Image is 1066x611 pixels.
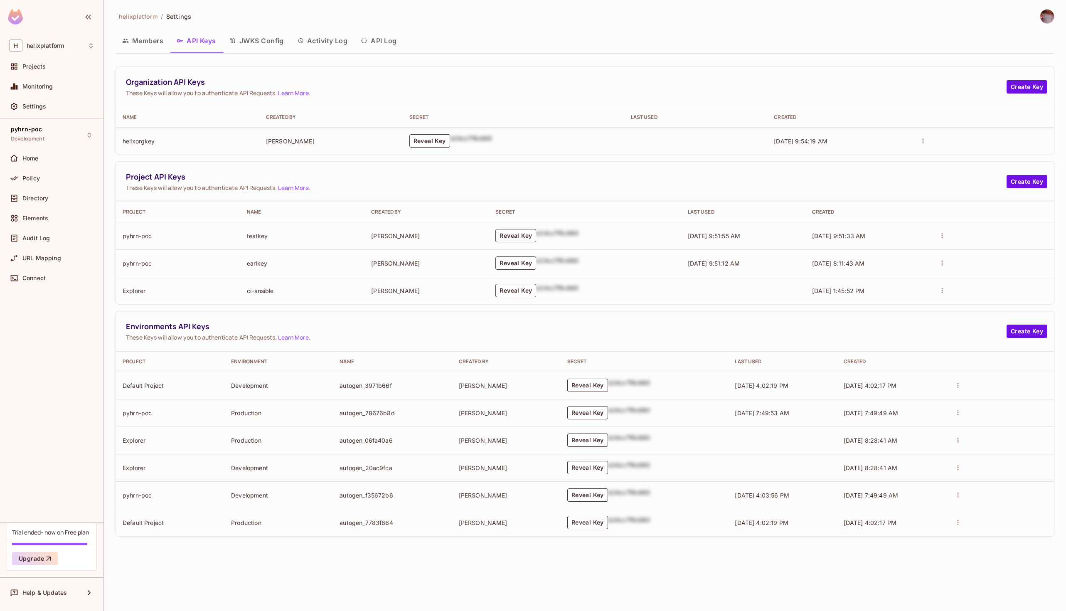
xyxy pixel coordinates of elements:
[364,277,489,304] td: [PERSON_NAME]
[952,407,964,419] button: actions
[123,358,218,365] div: Project
[735,492,789,499] span: [DATE] 4:03:56 PM
[12,528,89,536] div: Trial ended- now on Free plan
[333,426,452,454] td: autogen_06fa40a6
[1007,80,1047,94] button: Create Key
[952,462,964,473] button: actions
[126,172,1007,182] span: Project API Keys
[22,103,46,110] span: Settings
[333,454,452,481] td: autogen_20ac9fca
[917,135,929,147] button: actions
[495,229,536,242] button: Reveal Key
[688,209,799,215] div: Last Used
[116,277,240,304] td: Explorer
[22,175,40,182] span: Policy
[119,12,158,20] span: helixplatform
[278,184,308,192] a: Learn More
[844,437,898,444] span: [DATE] 8:28:41 AM
[116,399,224,426] td: pyhrn-poc
[952,517,964,528] button: actions
[22,63,46,70] span: Projects
[22,235,50,241] span: Audit Log
[224,399,333,426] td: Production
[12,552,58,565] button: Upgrade
[608,516,650,529] div: b24cc7f8c660
[812,209,923,215] div: Created
[126,321,1007,332] span: Environments API Keys
[536,284,579,297] div: b24cc7f8c660
[409,134,450,148] button: Reveal Key
[224,454,333,481] td: Development
[333,372,452,399] td: autogen_3971b66f
[844,382,897,389] span: [DATE] 4:02:17 PM
[495,284,536,297] button: Reveal Key
[231,358,326,365] div: Environment
[844,519,897,526] span: [DATE] 4:02:17 PM
[567,516,608,529] button: Reveal Key
[333,509,452,536] td: autogen_7783f664
[952,434,964,446] button: actions
[291,30,355,51] button: Activity Log
[224,426,333,454] td: Production
[333,399,452,426] td: autogen_78676b8d
[452,426,561,454] td: [PERSON_NAME]
[631,114,761,121] div: Last Used
[266,114,396,121] div: Created By
[22,155,39,162] span: Home
[495,209,674,215] div: Secret
[126,184,1007,192] span: These Keys will allow you to authenticate API Requests. .
[567,488,608,502] button: Reveal Key
[608,461,650,474] div: b24cc7f8c660
[340,358,445,365] div: Name
[1040,10,1054,23] img: David Earl
[22,255,61,261] span: URL Mapping
[459,358,554,365] div: Created By
[27,42,64,49] span: Workspace: helixplatform
[116,454,224,481] td: Explorer
[8,9,23,25] img: SReyMgAAAABJRU5ErkJggg==
[278,333,308,341] a: Learn More
[495,256,536,270] button: Reveal Key
[116,509,224,536] td: Default Project
[278,89,308,97] a: Learn More
[116,372,224,399] td: Default Project
[240,249,364,277] td: earlkey
[735,519,788,526] span: [DATE] 4:02:19 PM
[536,229,579,242] div: b24cc7f8c660
[844,358,939,365] div: Created
[22,195,48,202] span: Directory
[452,399,561,426] td: [PERSON_NAME]
[126,77,1007,87] span: Organization API Keys
[844,492,899,499] span: [DATE] 7:49:49 AM
[812,260,865,267] span: [DATE] 8:11:43 AM
[126,89,1007,97] span: These Keys will allow you to authenticate API Requests. .
[259,127,403,155] td: [PERSON_NAME]
[567,379,608,392] button: Reveal Key
[170,30,223,51] button: API Keys
[936,285,948,296] button: actions
[567,461,608,474] button: Reveal Key
[333,481,452,509] td: autogen_f35672b6
[688,260,740,267] span: [DATE] 9:51:12 AM
[22,589,67,596] span: Help & Updates
[11,136,44,142] span: Development
[116,127,259,155] td: helixorgkey
[371,209,482,215] div: Created By
[354,30,403,51] button: API Log
[774,114,904,121] div: Created
[11,126,42,133] span: pyhrn-poc
[166,12,191,20] span: Settings
[735,409,789,416] span: [DATE] 7:49:53 AM
[116,222,240,249] td: pyhrn-poc
[161,12,163,20] li: /
[844,464,898,471] span: [DATE] 8:28:41 AM
[126,333,1007,341] span: These Keys will allow you to authenticate API Requests. .
[567,358,722,365] div: Secret
[22,215,48,222] span: Elements
[450,134,492,148] div: b24cc7f8c660
[452,372,561,399] td: [PERSON_NAME]
[123,114,253,121] div: Name
[567,406,608,419] button: Reveal Key
[1007,175,1047,188] button: Create Key
[240,277,364,304] td: ci-ansible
